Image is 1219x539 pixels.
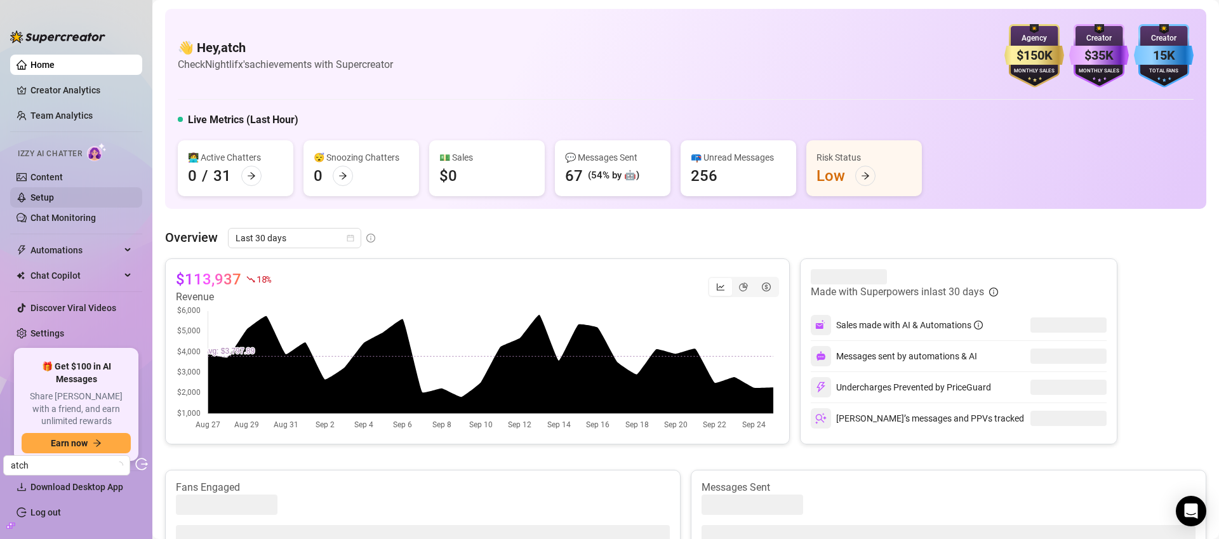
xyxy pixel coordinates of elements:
[178,39,393,57] h4: 👋 Hey, atch
[762,283,771,291] span: dollar-circle
[30,328,64,338] a: Settings
[188,150,283,164] div: 👩‍💻 Active Chatters
[811,377,991,397] div: Undercharges Prevented by PriceGuard
[10,30,105,43] img: logo-BBDzfeDw.svg
[87,143,107,161] img: AI Chatter
[366,234,375,243] span: info-circle
[30,265,121,286] span: Chat Copilot
[17,482,27,492] span: download
[861,171,870,180] span: arrow-right
[815,319,827,331] img: svg%3e
[739,283,748,291] span: pie-chart
[691,166,717,186] div: 256
[1004,24,1064,88] img: gold-badge-CigiZidd.svg
[811,284,984,300] article: Made with Superpowers in last 30 days
[1134,67,1194,76] div: Total Fans
[338,171,347,180] span: arrow-right
[1004,46,1064,65] div: $150K
[347,234,354,242] span: calendar
[811,346,977,366] div: Messages sent by automations & AI
[30,240,121,260] span: Automations
[588,168,639,183] div: (54% by 🤖)
[30,110,93,121] a: Team Analytics
[188,166,197,186] div: 0
[165,228,218,247] article: Overview
[114,460,124,470] span: loading
[989,288,998,296] span: info-circle
[178,57,393,72] article: Check Nightlifx's achievements with Supercreator
[565,150,660,164] div: 💬 Messages Sent
[30,507,61,517] a: Log out
[30,80,132,100] a: Creator Analytics
[815,413,827,424] img: svg%3e
[702,481,1196,495] article: Messages Sent
[176,481,670,495] article: Fans Engaged
[708,277,779,297] div: segmented control
[22,433,131,453] button: Earn nowarrow-right
[188,112,298,128] h5: Live Metrics (Last Hour)
[30,213,96,223] a: Chat Monitoring
[974,321,983,329] span: info-circle
[17,245,27,255] span: thunderbolt
[51,438,88,448] span: Earn now
[314,150,409,164] div: 😴 Snoozing Chatters
[1134,32,1194,44] div: Creator
[30,60,55,70] a: Home
[1004,32,1064,44] div: Agency
[256,273,271,285] span: 18 %
[1069,67,1129,76] div: Monthly Sales
[18,148,82,160] span: Izzy AI Chatter
[565,166,583,186] div: 67
[22,390,131,428] span: Share [PERSON_NAME] with a friend, and earn unlimited rewards
[176,269,241,289] article: $113,937
[816,150,912,164] div: Risk Status
[93,439,102,448] span: arrow-right
[246,275,255,284] span: fall
[314,166,323,186] div: 0
[811,408,1024,429] div: [PERSON_NAME]’s messages and PPVs tracked
[176,289,271,305] article: Revenue
[1134,46,1194,65] div: 15K
[30,303,116,313] a: Discover Viral Videos
[439,166,457,186] div: $0
[1069,24,1129,88] img: purple-badge-B9DA21FR.svg
[1134,24,1194,88] img: blue-badge-DgoSNQY1.svg
[1004,67,1064,76] div: Monthly Sales
[1069,32,1129,44] div: Creator
[22,361,131,385] span: 🎁 Get $100 in AI Messages
[247,171,256,180] span: arrow-right
[11,456,123,475] span: atch
[30,482,123,492] span: Download Desktop App
[213,166,231,186] div: 31
[236,229,354,248] span: Last 30 days
[439,150,535,164] div: 💵 Sales
[135,458,148,470] span: logout
[6,521,15,530] span: build
[816,351,826,361] img: svg%3e
[30,172,63,182] a: Content
[30,192,54,203] a: Setup
[1176,496,1206,526] div: Open Intercom Messenger
[716,283,725,291] span: line-chart
[1069,46,1129,65] div: $35K
[815,382,827,393] img: svg%3e
[836,318,983,332] div: Sales made with AI & Automations
[691,150,786,164] div: 📪 Unread Messages
[17,271,25,280] img: Chat Copilot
